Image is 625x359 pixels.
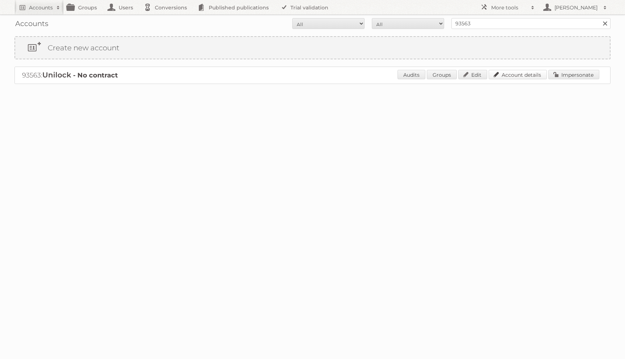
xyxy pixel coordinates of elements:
[42,71,71,79] span: Unilock
[458,70,487,79] a: Edit
[397,70,425,79] a: Audits
[491,4,527,11] h2: More tools
[548,70,599,79] a: Impersonate
[489,70,547,79] a: Account details
[553,4,600,11] h2: [PERSON_NAME]
[22,71,118,79] a: 93563:Unilock - No contract
[29,4,53,11] h2: Accounts
[15,37,610,59] a: Create new account
[73,71,118,79] strong: - No contract
[427,70,457,79] a: Groups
